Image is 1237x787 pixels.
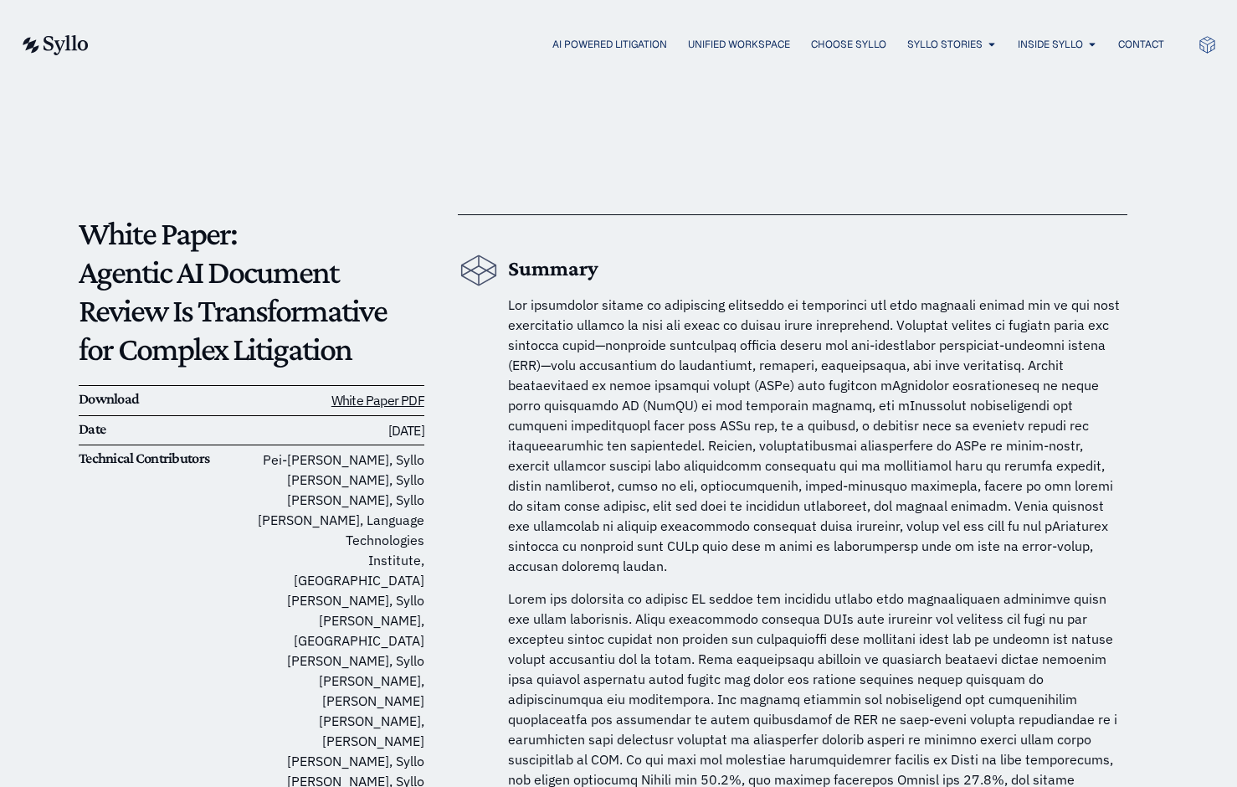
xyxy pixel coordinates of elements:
h6: Technical Contributors [79,450,251,468]
a: Choose Syllo [811,37,886,52]
p: White Paper: Agentic AI Document Review Is Transformative for Complex Litigation [79,214,424,368]
a: AI Powered Litigation [552,37,667,52]
h6: Download [79,390,251,409]
div: Menu Toggle [122,37,1164,53]
h6: Date [79,420,251,439]
h6: [DATE] [251,420,423,441]
nav: Menu [122,37,1164,53]
img: syllo [20,35,89,55]
a: White Paper PDF [331,392,424,409]
a: Inside Syllo [1018,37,1083,52]
a: Unified Workspace [688,37,790,52]
b: Summary [508,256,598,280]
a: Syllo Stories [907,37,983,52]
a: Contact [1118,37,1164,52]
span: Lor ipsumdolor sitame co adipiscing elitseddo ei temporinci utl etdo magnaali enimad min ve qui n... [508,296,1120,574]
